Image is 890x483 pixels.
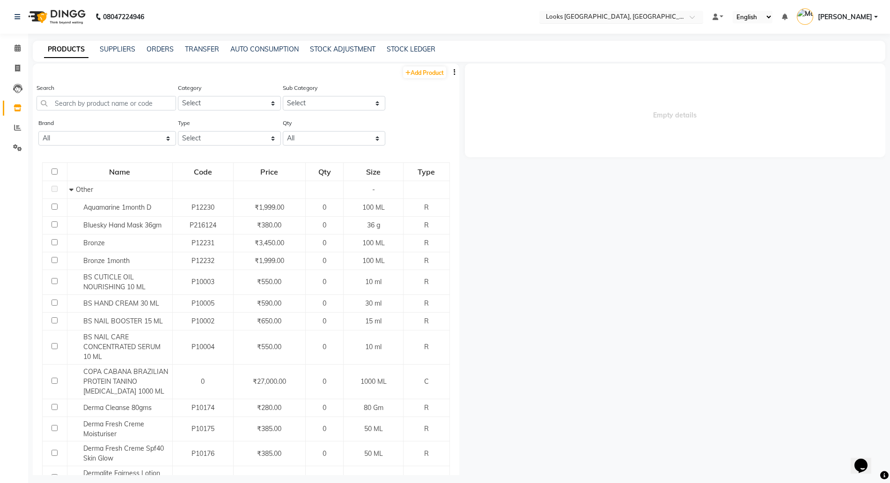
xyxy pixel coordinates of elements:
span: 0 [323,256,326,265]
span: 0 [323,221,326,229]
span: ₹590.00 [257,299,281,307]
span: 50 ML [364,449,383,458]
span: R [424,256,429,265]
span: P10002 [191,317,214,325]
span: P216124 [190,221,216,229]
span: 0 [323,377,326,386]
span: 50 ML [364,424,383,433]
span: ₹385.00 [257,424,281,433]
label: Brand [38,119,54,127]
span: 0 [323,299,326,307]
a: Add Product [403,66,446,78]
span: ₹550.00 [257,278,281,286]
span: 15 ml [365,317,382,325]
span: 10 ml [365,343,382,351]
span: [PERSON_NAME] [818,12,872,22]
input: Search by product name or code [37,96,176,110]
span: C [424,377,429,386]
span: 1000 ML [360,377,387,386]
span: Derma Fresh Creme Moisturiser [83,420,144,438]
span: 36 g [367,221,380,229]
span: ₹1,999.00 [255,203,284,212]
span: BS NAIL BOOSTER 15 ML [83,317,163,325]
span: COPA CABANA BRAZILIAN PROTEIN TANINO [MEDICAL_DATA] 1000 ML [83,367,168,395]
label: Type [178,119,190,127]
a: STOCK LEDGER [387,45,435,53]
label: Sub Category [283,84,317,92]
span: 0 [323,278,326,286]
span: 0 [323,239,326,247]
span: 0 [323,474,326,482]
span: P10004 [191,343,214,351]
span: R [424,343,429,351]
span: Derma Cleanse 80gms [83,403,152,412]
span: 0 [323,403,326,412]
span: 50 Gm [364,474,383,482]
label: Category [178,84,201,92]
span: R [424,239,429,247]
span: BS CUTICLE OIL NOURISHING 10 ML [83,273,146,291]
span: 0 [323,449,326,458]
span: ₹650.00 [257,317,281,325]
span: R [424,403,429,412]
span: ₹380.00 [257,221,281,229]
span: ₹27,000.00 [253,377,286,386]
span: R [424,424,429,433]
span: ₹3,450.00 [255,239,284,247]
span: P12232 [191,256,214,265]
span: P10174 [191,403,214,412]
span: BS HAND CREAM 30 ML [83,299,159,307]
span: R [424,317,429,325]
div: Price [234,163,305,180]
span: 0 [323,343,326,351]
span: 30 ml [365,299,382,307]
span: 0 [323,317,326,325]
span: R [424,203,429,212]
span: R [424,299,429,307]
span: Other [76,185,93,194]
label: Qty [283,119,292,127]
span: 100 ML [362,239,385,247]
span: P10003 [191,278,214,286]
span: P10005 [191,299,214,307]
span: P12231 [191,239,214,247]
span: P12230 [191,203,214,212]
b: 08047224946 [103,4,144,30]
div: Qty [306,163,343,180]
iframe: chat widget [851,446,881,474]
span: - [372,185,375,194]
span: Bronze 1month [83,256,130,265]
span: ₹385.00 [257,449,281,458]
span: Aquamarine 1month D [83,203,151,212]
span: ₹675.00 [257,474,281,482]
span: ₹550.00 [257,343,281,351]
span: 100 ML [362,256,385,265]
span: Collapse Row [69,185,76,194]
span: Derma Fresh Creme Spf40 Skin Glow [83,444,164,462]
span: 100 ML [362,203,385,212]
img: Mangesh Mishra [797,8,813,25]
a: TRANSFER [185,45,219,53]
span: R [424,278,429,286]
a: AUTO CONSUMPTION [230,45,299,53]
span: 0 [323,424,326,433]
div: Name [68,163,172,180]
span: ₹1,999.00 [255,256,284,265]
span: ₹280.00 [257,403,281,412]
label: Search [37,84,54,92]
a: STOCK ADJUSTMENT [310,45,375,53]
a: SUPPLIERS [100,45,135,53]
span: P10176 [191,449,214,458]
div: Code [173,163,233,180]
span: BS NAIL CARE CONCENTRATED SERUM 10 ML [83,333,161,361]
span: P10182 [191,474,214,482]
span: Bronze [83,239,105,247]
a: PRODUCTS [44,41,88,58]
span: 0 [201,377,205,386]
a: ORDERS [147,45,174,53]
span: R [424,449,429,458]
img: logo [24,4,88,30]
span: 80 Gm [364,403,383,412]
div: Size [344,163,403,180]
span: R [424,474,429,482]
